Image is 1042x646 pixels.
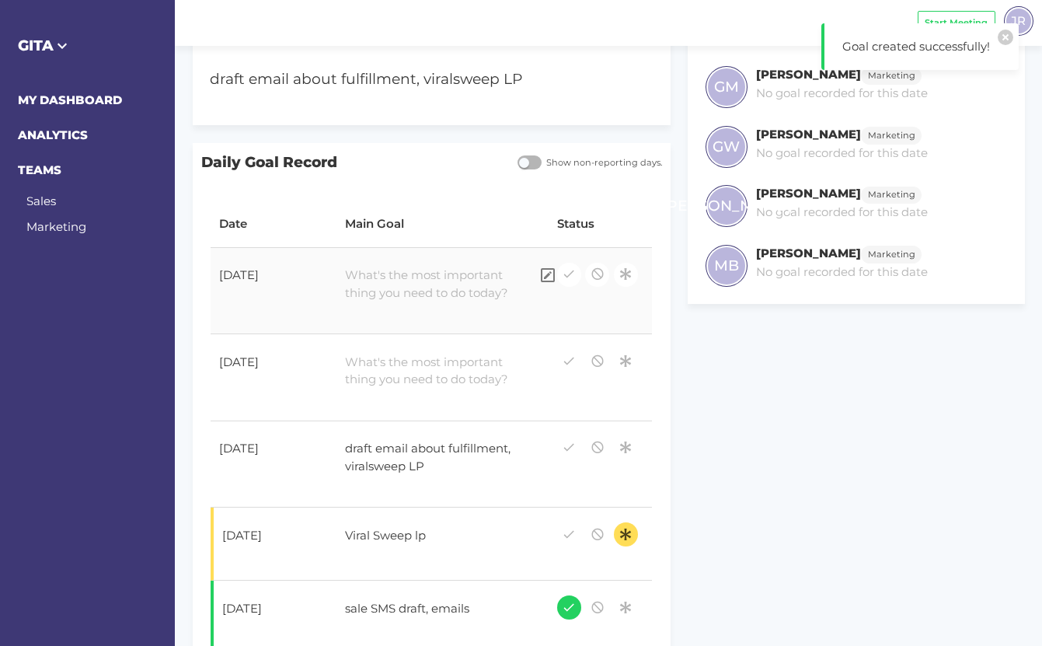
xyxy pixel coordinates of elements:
[26,194,56,208] a: Sales
[861,246,922,260] a: Marketing
[918,11,995,35] button: Start Meeting
[542,156,662,169] span: Show non-reporting days.
[861,127,922,141] a: Marketing
[756,246,861,260] h6: [PERSON_NAME]
[861,186,922,201] a: Marketing
[336,431,531,484] div: draft email about fulfillment, viralsweep LP
[713,136,740,158] span: GW
[662,195,791,217] span: [PERSON_NAME]
[1011,12,1026,30] span: JR
[18,162,158,180] h6: TEAMS
[868,188,915,201] span: Marketing
[1004,6,1033,36] div: JR
[219,215,328,233] div: Date
[868,69,915,82] span: Marketing
[756,127,861,141] h6: [PERSON_NAME]
[861,67,922,82] a: Marketing
[925,16,988,30] span: Start Meeting
[336,518,531,557] div: Viral Sweep lp
[18,127,88,142] a: ANALYTICS
[756,145,928,162] p: No goal recorded for this date
[211,248,336,335] td: [DATE]
[18,35,158,57] h5: GITA
[756,85,928,103] p: No goal recorded for this date
[211,508,336,581] td: [DATE]
[18,93,122,107] a: MY DASHBOARD
[868,129,915,142] span: Marketing
[211,334,336,421] td: [DATE]
[756,264,928,281] p: No goal recorded for this date
[557,215,644,233] div: Status
[868,248,915,261] span: Marketing
[26,219,86,234] a: Marketing
[756,204,928,222] p: No goal recorded for this date
[201,60,623,100] div: draft email about fulfillment, viralsweep LP
[714,76,739,98] span: GM
[211,421,336,508] td: [DATE]
[336,591,531,630] div: sale SMS draft, emails
[756,67,861,82] h6: [PERSON_NAME]
[714,255,739,277] span: MB
[756,186,861,201] h6: [PERSON_NAME]
[193,143,509,183] span: Daily Goal Record
[345,215,539,233] div: Main Goal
